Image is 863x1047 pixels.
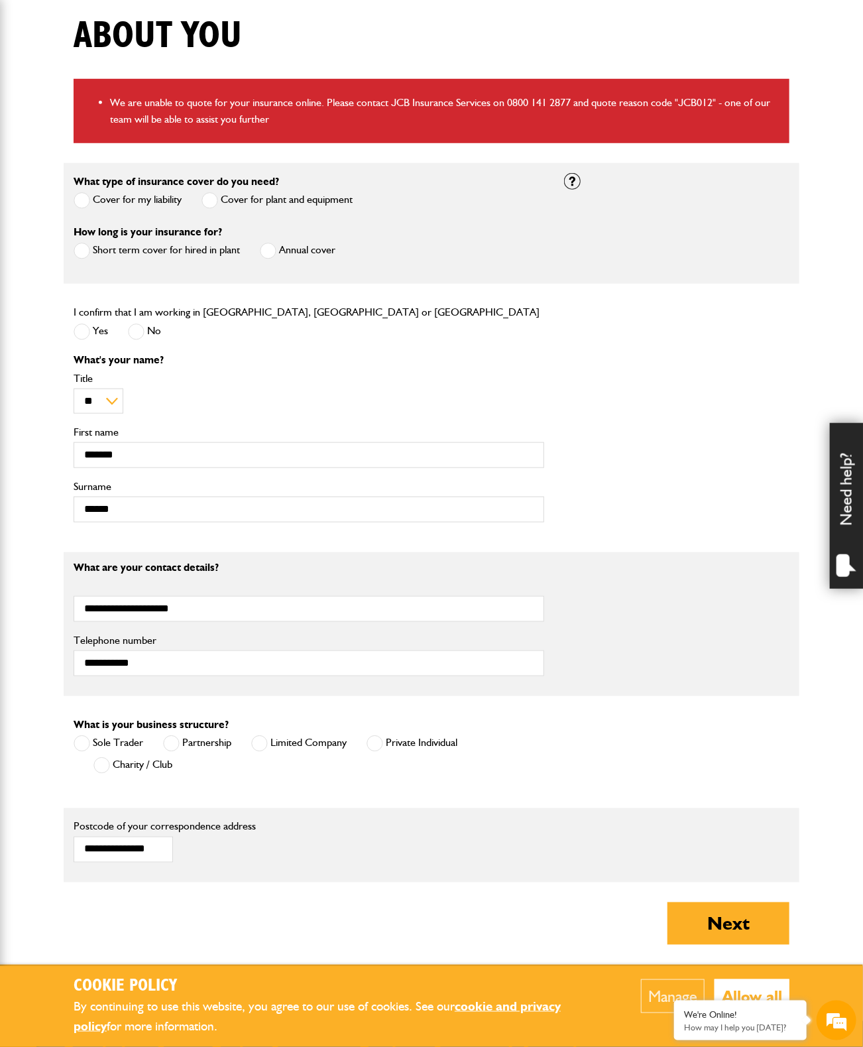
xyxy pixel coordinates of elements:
label: I confirm that I am working in [GEOGRAPHIC_DATA], [GEOGRAPHIC_DATA] or [GEOGRAPHIC_DATA] [74,307,540,318]
label: Partnership [163,735,231,752]
label: Title [74,373,544,384]
label: Short term cover for hired in plant [74,243,240,259]
div: We're Online! [684,1009,797,1020]
h1: About you [74,14,242,58]
button: Manage [641,979,705,1013]
label: Private Individual [367,735,457,752]
label: Surname [74,481,544,492]
label: First name [74,427,544,438]
label: Postcode of your correspondence address [74,822,544,832]
label: How long is your insurance for? [74,227,222,237]
label: Cover for plant and equipment [201,192,353,209]
label: Charity / Club [93,757,172,774]
div: Need help? [830,423,863,589]
button: Next [667,902,789,945]
label: What type of insurance cover do you need? [74,176,279,187]
p: What's your name? [74,355,544,365]
button: Allow all [715,979,789,1013]
h2: Cookie Policy [74,976,601,997]
p: What are your contact details? [74,562,544,573]
label: Limited Company [251,735,347,752]
label: Yes [74,324,108,340]
label: Telephone number [74,635,544,646]
label: Cover for my liability [74,192,182,209]
li: We are unable to quote for your insurance online. Please contact JCB Insurance Services on 0800 1... [110,94,779,128]
label: No [128,324,161,340]
label: Sole Trader [74,735,143,752]
p: By continuing to use this website, you agree to our use of cookies. See our for more information. [74,997,601,1037]
p: How may I help you today? [684,1022,797,1032]
label: What is your business structure? [74,719,229,730]
label: Annual cover [260,243,335,259]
